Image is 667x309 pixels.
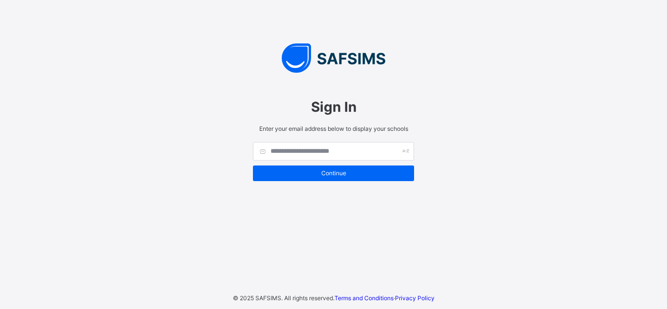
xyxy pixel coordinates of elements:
span: © 2025 SAFSIMS. All rights reserved. [233,294,334,302]
span: Sign In [253,99,414,115]
span: Continue [260,169,407,177]
a: Terms and Conditions [334,294,394,302]
span: · [334,294,435,302]
span: Enter your email address below to display your schools [253,125,414,132]
a: Privacy Policy [395,294,435,302]
img: SAFSIMS Logo [243,43,424,73]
